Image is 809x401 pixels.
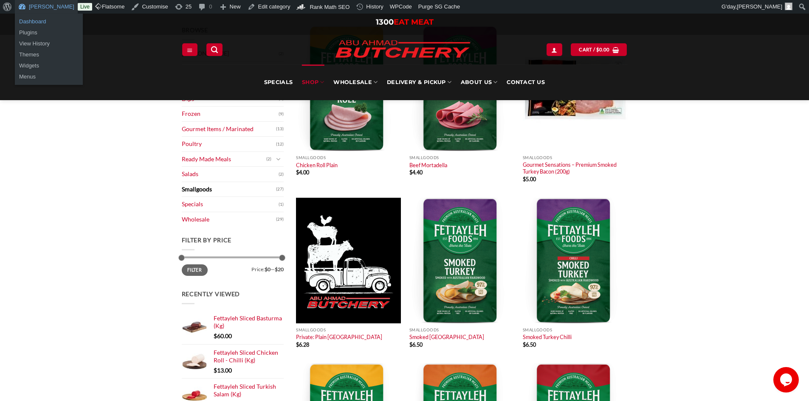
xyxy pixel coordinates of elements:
[296,334,382,340] a: Private: Plain [GEOGRAPHIC_DATA]
[523,334,572,340] a: Smoked Turkey Chilli
[15,27,83,38] a: Plugins
[523,341,526,348] span: $
[214,314,284,330] a: Fettayleh Sliced Basturma (Kg)
[78,3,92,11] a: Live
[182,107,279,121] a: Frozen
[265,266,271,272] span: $0
[579,46,609,53] span: Cart /
[409,328,514,332] p: Smallgoods
[547,43,562,56] a: My account
[15,60,83,71] a: Widgets
[15,14,83,52] ul: Abu Ahmad Butchery
[409,162,447,168] a: Beef Mortadella
[214,332,217,339] span: $
[15,38,83,49] a: View History
[279,198,284,211] span: (1)
[206,43,223,56] a: Search
[15,16,83,27] a: Dashboard
[302,64,324,100] a: SHOP
[182,152,266,167] a: Ready Made Meals
[279,168,284,181] span: (2)
[394,17,434,27] span: EAT MEAT
[310,4,350,10] span: Rank Math SEO
[773,367,801,393] iframe: chat widget
[296,341,299,348] span: $
[266,153,271,165] span: (2)
[182,264,284,272] div: Price: —
[409,334,484,340] a: Smoked [GEOGRAPHIC_DATA]
[296,198,401,323] img: Plain Turkey
[276,138,284,151] span: (12)
[296,169,299,176] span: $
[387,64,451,100] a: Delivery & Pickup
[279,108,284,121] span: (9)
[214,383,276,398] span: Fettayleh Sliced Turkish Salam (Kg)
[571,43,627,56] a: View cart
[214,314,282,329] span: Fettayleh Sliced Basturma (Kg)
[214,349,284,365] a: Fettayleh Sliced Chicken Roll - Chilli (Kg)
[409,169,412,176] span: $
[214,367,232,374] bdi: 13.00
[296,341,309,348] bdi: 6.28
[333,64,378,100] a: Wholesale
[376,17,394,27] span: 1300
[328,35,477,64] img: Abu Ahmad Butchery
[182,236,232,244] span: Filter by price
[182,167,279,182] a: Salads
[596,47,610,52] bdi: 0.00
[214,367,217,374] span: $
[296,162,338,168] a: Chicken Roll Plain
[296,328,401,332] p: Smallgoods
[785,3,792,10] img: Avatar of Zacky Kawtharani
[182,264,208,276] button: Filter
[409,341,423,348] bdi: 6.50
[523,341,536,348] bdi: 6.50
[296,169,309,176] bdi: 4.00
[409,155,514,160] p: Smallgoods
[276,213,284,226] span: (29)
[523,328,628,332] p: Smallgoods
[182,290,240,297] span: Recently Viewed
[409,169,423,176] bdi: 4.40
[523,161,628,175] a: Gourmet Sensations – Premium Smoked Turkey Bacon (200g)
[523,176,536,182] bdi: 5.00
[182,182,276,197] a: Smallgoods
[182,137,276,151] a: Poultry
[523,176,526,182] span: $
[182,43,197,56] a: Menu
[214,383,284,398] a: Fettayleh Sliced Turkish Salam (Kg)
[182,212,276,227] a: Wholesale
[15,47,83,85] ul: Abu Ahmad Butchery
[182,197,279,212] a: Specials
[737,3,782,10] span: [PERSON_NAME]
[296,155,401,160] p: Smallgoods
[15,49,83,60] a: Themes
[596,46,599,53] span: $
[523,198,628,323] img: Smoked Turkey Chilli
[523,155,628,160] p: Smallgoods
[15,71,83,82] a: Menus
[273,154,284,164] button: Toggle
[264,64,293,100] a: Specials
[275,266,284,272] span: $20
[276,183,284,196] span: (27)
[376,17,434,27] a: 1300EAT MEAT
[461,64,497,100] a: About Us
[507,64,545,100] a: Contact Us
[214,349,278,364] span: Fettayleh Sliced Chicken Roll - Chilli (Kg)
[214,332,232,339] bdi: 60.00
[182,122,276,137] a: Gourmet Items / Marinated
[409,341,412,348] span: $
[276,123,284,135] span: (13)
[409,198,514,323] img: Smoked Turkey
